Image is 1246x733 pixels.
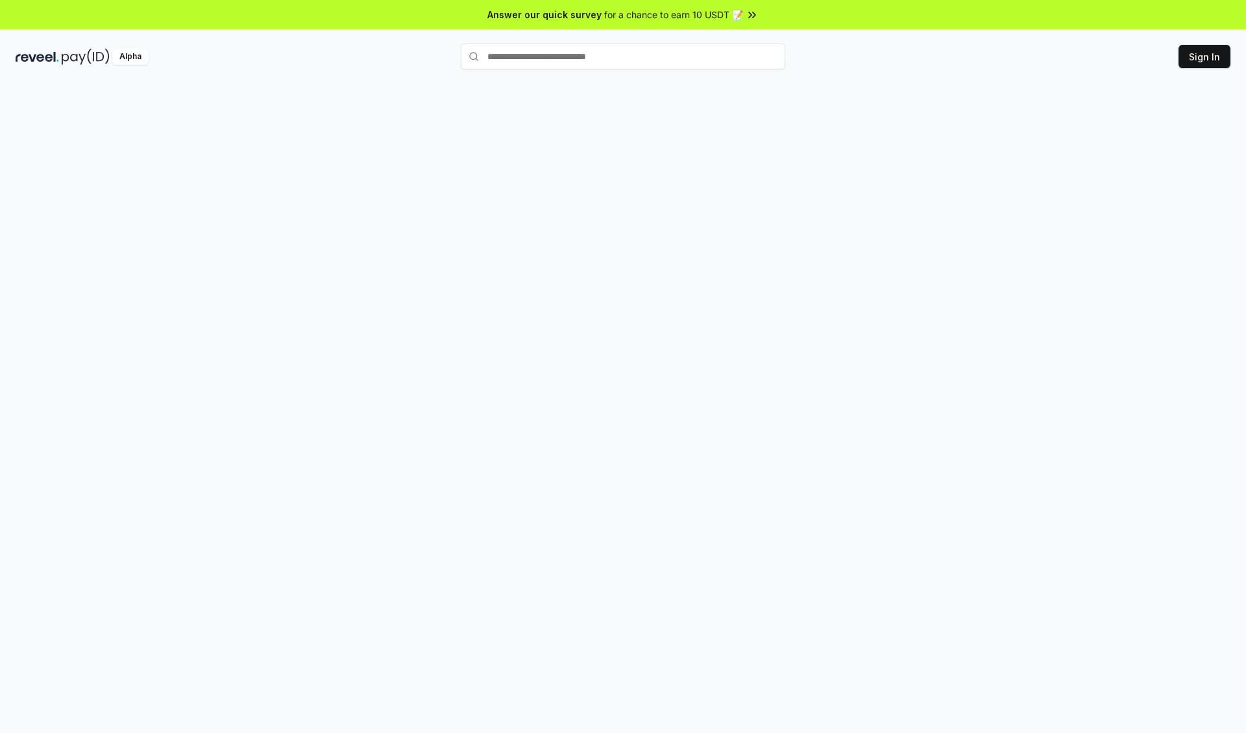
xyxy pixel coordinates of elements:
span: for a chance to earn 10 USDT 📝 [604,8,743,21]
img: pay_id [62,49,110,65]
span: Answer our quick survey [487,8,602,21]
div: Alpha [112,49,149,65]
img: reveel_dark [16,49,59,65]
button: Sign In [1179,45,1230,68]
